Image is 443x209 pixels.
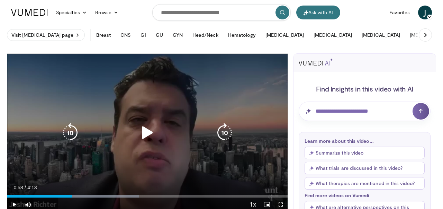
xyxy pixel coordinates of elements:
[418,6,432,19] a: J
[116,28,135,42] button: CNS
[13,185,23,190] span: 0:58
[152,28,167,42] button: GU
[305,192,425,198] p: Find more videos on Vumedi
[299,59,333,66] img: vumedi-ai-logo.svg
[305,177,425,190] button: What therapies are mentioned in this video?
[7,29,85,41] a: Visit [MEDICAL_DATA] page
[11,9,48,16] img: VuMedi Logo
[7,195,288,198] div: Progress Bar
[92,28,115,42] button: Breast
[305,147,425,159] button: Summarize this video
[25,185,26,190] span: /
[358,28,404,42] button: [MEDICAL_DATA]
[385,6,414,19] a: Favorites
[27,185,37,190] span: 4:13
[169,28,187,42] button: GYN
[296,6,340,19] button: Ask with AI
[309,28,356,42] button: [MEDICAL_DATA]
[224,28,260,42] button: Hematology
[261,28,308,42] button: [MEDICAL_DATA]
[52,6,91,19] a: Specialties
[305,138,425,144] p: Learn more about this video...
[91,6,123,19] a: Browse
[136,28,150,42] button: GI
[305,162,425,174] button: What trials are discussed in this video?
[299,84,431,93] h4: Find Insights in this video with AI
[188,28,223,42] button: Head/Neck
[152,4,291,21] input: Search topics, interventions
[299,102,431,121] input: Question for AI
